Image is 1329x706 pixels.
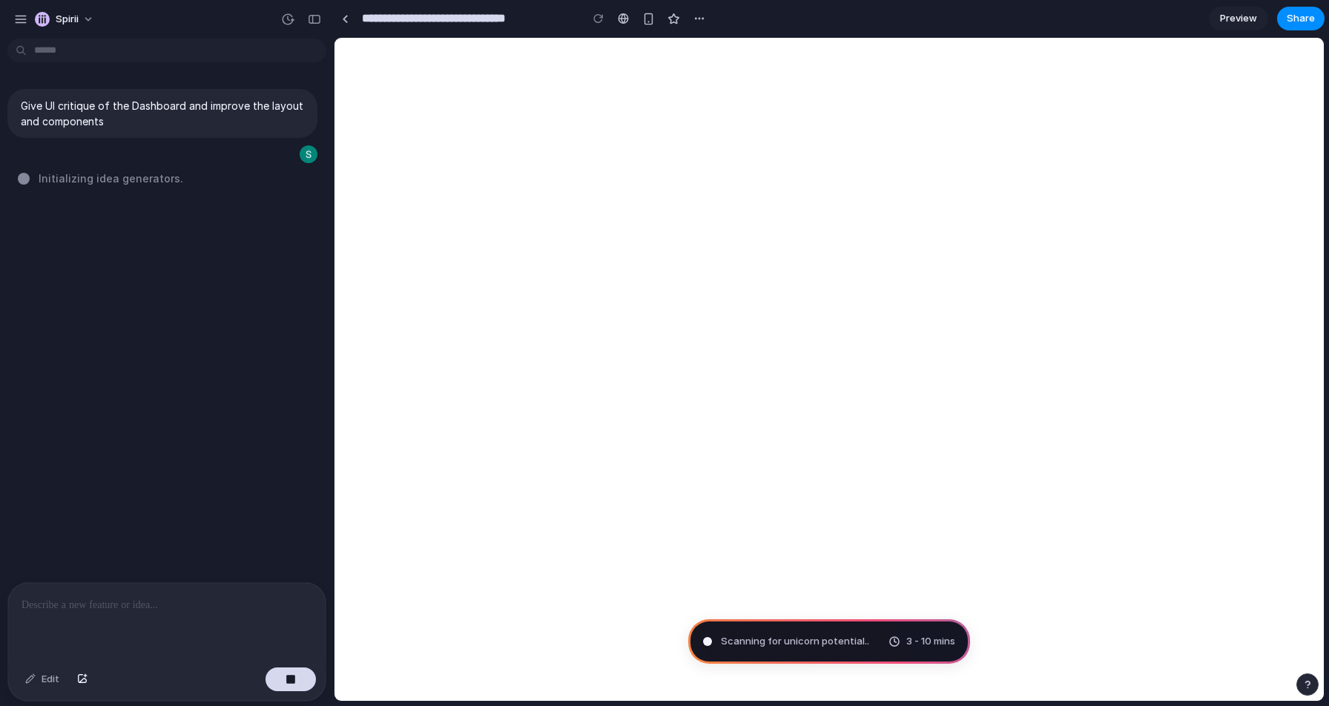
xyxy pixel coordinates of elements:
[906,634,955,649] span: 3 - 10 mins
[1209,7,1268,30] a: Preview
[56,12,79,27] span: Spirii
[21,98,304,129] p: Give UI critique of the Dashboard and improve the layout and components
[29,7,102,31] button: Spirii
[1277,7,1325,30] button: Share
[721,634,869,649] span: Scanning for unicorn potential ..
[39,171,183,186] span: Initializing idea generators .
[1220,11,1257,26] span: Preview
[1287,11,1315,26] span: Share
